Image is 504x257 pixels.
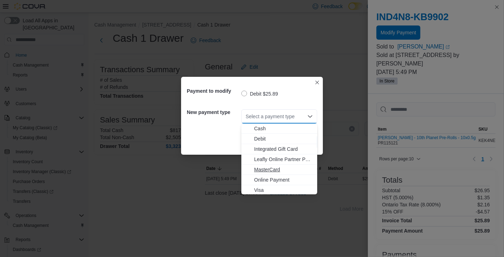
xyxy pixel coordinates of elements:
[241,124,317,195] div: Choose from the following options
[241,175,317,185] button: Online Payment
[307,114,313,119] button: Close list of options
[246,112,246,121] input: Accessible screen reader label
[241,124,317,134] button: Cash
[241,144,317,154] button: Integrated Gift Card
[254,176,313,183] span: Online Payment
[241,185,317,195] button: Visa
[254,125,313,132] span: Cash
[313,78,321,87] button: Closes this modal window
[241,165,317,175] button: MasterCard
[241,90,278,98] label: Debit $25.89
[241,134,317,144] button: Debit
[254,156,313,163] span: Leafly Online Partner Payment
[254,187,313,194] span: Visa
[241,154,317,165] button: Leafly Online Partner Payment
[187,105,240,119] h5: New payment type
[187,84,240,98] h5: Payment to modify
[254,166,313,173] span: MasterCard
[254,135,313,142] span: Debit
[254,145,313,153] span: Integrated Gift Card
